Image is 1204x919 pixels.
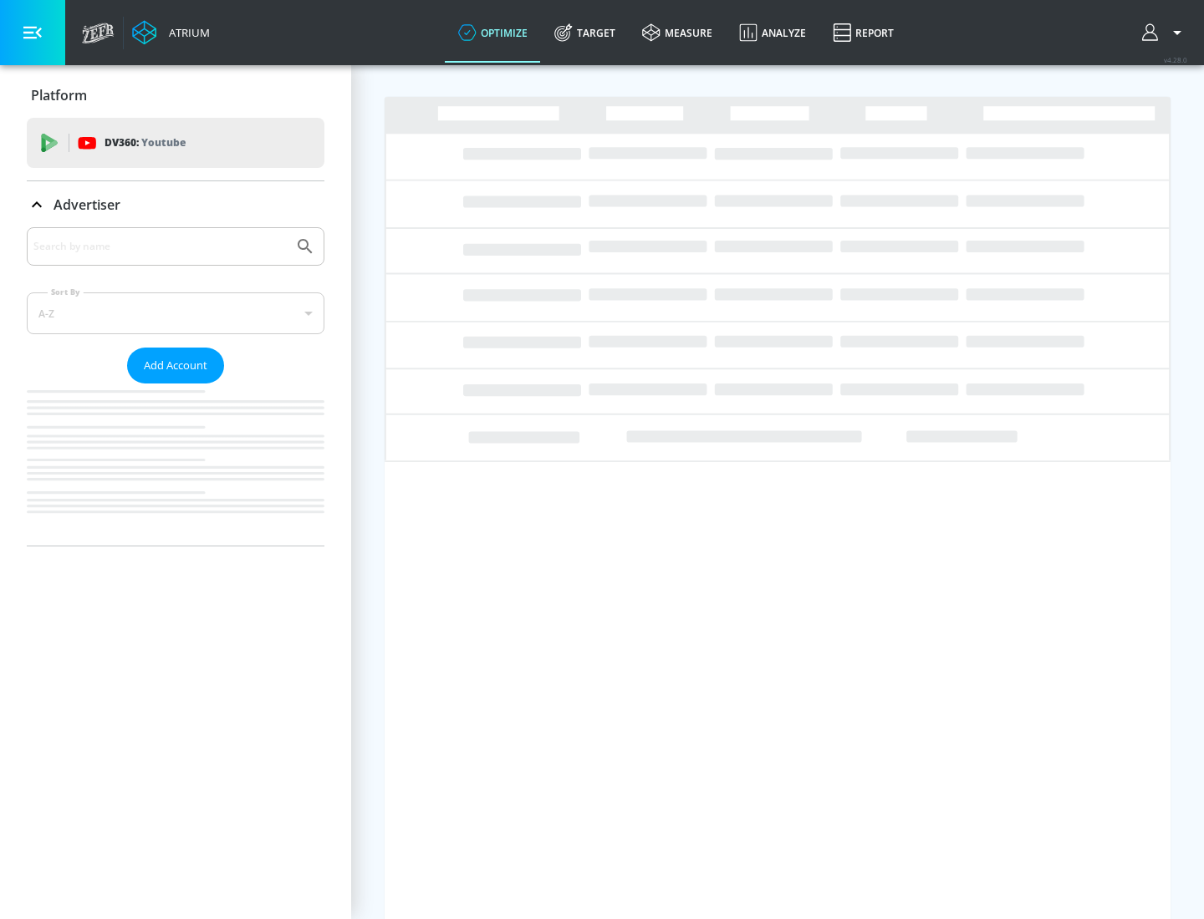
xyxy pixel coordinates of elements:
a: Atrium [132,20,210,45]
a: Analyze [726,3,819,63]
p: Youtube [141,134,186,151]
div: Atrium [162,25,210,40]
nav: list of Advertiser [27,383,324,546]
div: Advertiser [27,181,324,228]
p: DV360: [105,134,186,152]
a: optimize [445,3,541,63]
div: A-Z [27,292,324,334]
div: Platform [27,72,324,119]
a: Target [541,3,629,63]
input: Search by name [33,236,287,257]
p: Platform [31,86,87,104]
a: measure [629,3,726,63]
p: Advertiser [54,195,120,214]
label: Sort By [48,287,84,297]
div: Advertiser [27,227,324,546]
div: DV360: Youtube [27,118,324,168]
button: Add Account [127,348,224,383]
a: Report [819,3,907,63]
span: Add Account [144,356,207,375]
span: v 4.28.0 [1164,55,1187,64]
